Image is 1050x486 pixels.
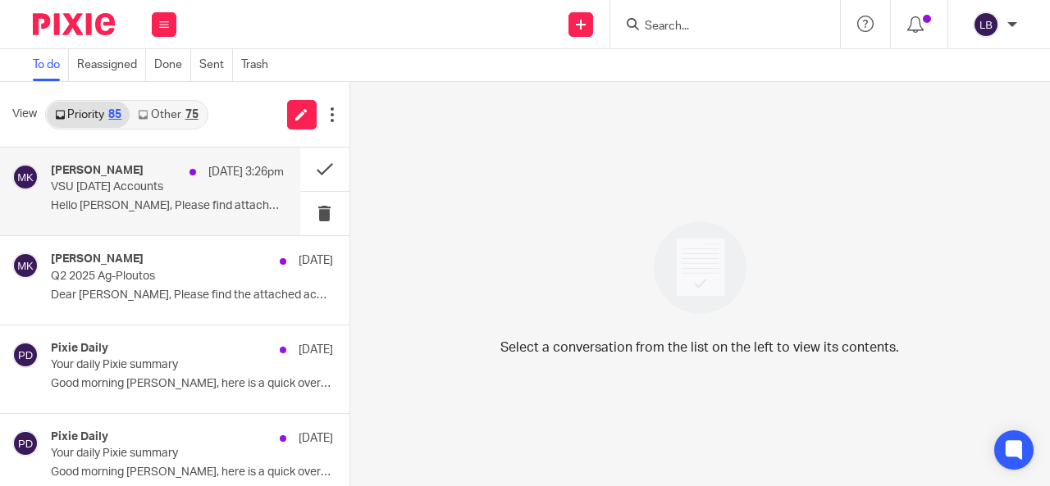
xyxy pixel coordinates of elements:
[51,377,333,391] p: Good morning [PERSON_NAME], here is a quick overview of...
[643,20,791,34] input: Search
[12,164,39,190] img: svg%3E
[973,11,999,38] img: svg%3E
[130,102,206,128] a: Other75
[208,164,284,180] p: [DATE] 3:26pm
[77,49,146,81] a: Reassigned
[51,466,333,479] p: Good morning [PERSON_NAME], here is a quick overview of...
[241,49,276,81] a: Trash
[51,252,144,266] h4: [PERSON_NAME]
[185,109,199,120] div: 75
[12,252,39,279] img: svg%3E
[299,430,333,447] p: [DATE]
[299,252,333,269] p: [DATE]
[51,270,276,284] p: Q2 2025 Ag-Ploutos
[51,358,276,372] p: Your daily Pixie summary
[12,106,37,123] span: View
[199,49,233,81] a: Sent
[154,49,191,81] a: Done
[108,109,121,120] div: 85
[51,164,144,178] h4: [PERSON_NAME]
[51,180,237,194] p: VSU [DATE] Accounts
[51,430,108,444] h4: Pixie Daily
[51,447,276,461] p: Your daily Pixie summary
[51,342,108,356] h4: Pixie Daily
[33,13,115,35] img: Pixie
[51,199,284,213] p: Hello [PERSON_NAME], Please find attached and...
[12,430,39,456] img: svg%3E
[47,102,130,128] a: Priority85
[51,288,333,302] p: Dear [PERSON_NAME], Please find the attached accounts....
[12,342,39,368] img: svg%3E
[500,338,899,357] p: Select a conversation from the list on the left to view its contents.
[33,49,69,81] a: To do
[643,211,757,325] img: image
[299,342,333,358] p: [DATE]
